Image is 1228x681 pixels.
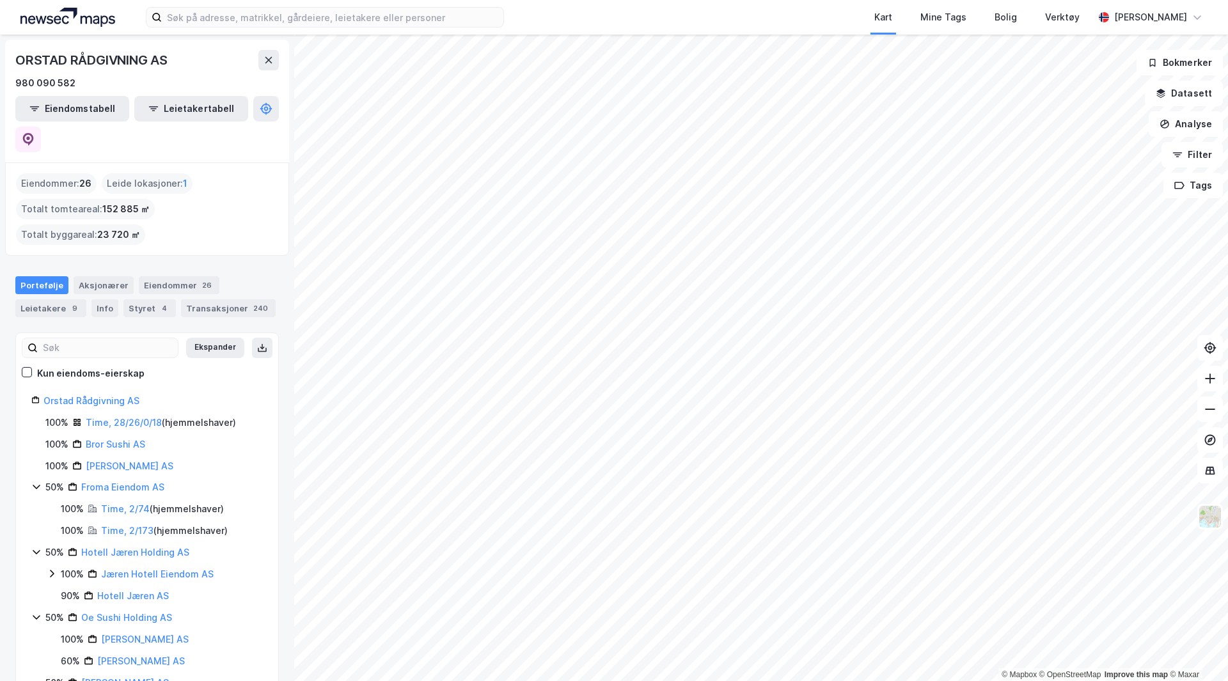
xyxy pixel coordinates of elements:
[86,439,145,450] a: Bror Sushi AS
[15,50,170,70] div: ORSTAD RÅDGIVNING AS
[81,547,189,558] a: Hotell Jæren Holding AS
[61,501,84,517] div: 100%
[86,417,162,428] a: Time, 28/26/0/18
[16,224,145,245] div: Totalt byggareal :
[97,227,140,242] span: 23 720 ㎡
[91,299,118,317] div: Info
[15,299,86,317] div: Leietakere
[61,523,84,538] div: 100%
[162,8,503,27] input: Søk på adresse, matrikkel, gårdeiere, leietakere eller personer
[101,634,189,645] a: [PERSON_NAME] AS
[20,8,115,27] img: logo.a4113a55bc3d86da70a041830d287a7e.svg
[45,458,68,474] div: 100%
[123,299,176,317] div: Styret
[101,523,228,538] div: ( hjemmelshaver )
[15,96,129,121] button: Eiendomstabell
[16,199,155,219] div: Totalt tomteareal :
[74,276,134,294] div: Aksjonærer
[1198,505,1222,529] img: Z
[97,590,169,601] a: Hotell Jæren AS
[1149,111,1223,137] button: Analyse
[15,276,68,294] div: Portefølje
[251,302,271,315] div: 240
[101,501,224,517] div: ( hjemmelshaver )
[61,654,80,669] div: 60%
[874,10,892,25] div: Kart
[45,545,64,560] div: 50%
[101,568,214,579] a: Jæren Hotell Eiendom AS
[1045,10,1080,25] div: Verktøy
[37,366,145,381] div: Kun eiendoms-eierskap
[45,415,68,430] div: 100%
[79,176,91,191] span: 26
[1039,670,1101,679] a: OpenStreetMap
[43,395,139,406] a: Orstad Rådgivning AS
[139,276,219,294] div: Eiendommer
[102,201,150,217] span: 152 885 ㎡
[1114,10,1187,25] div: [PERSON_NAME]
[186,338,244,358] button: Ekspander
[995,10,1017,25] div: Bolig
[200,279,214,292] div: 26
[86,415,236,430] div: ( hjemmelshaver )
[38,338,178,357] input: Søk
[97,655,185,666] a: [PERSON_NAME] AS
[81,481,164,492] a: Froma Eiendom AS
[1145,81,1223,106] button: Datasett
[181,299,276,317] div: Transaksjoner
[1137,50,1223,75] button: Bokmerker
[1163,173,1223,198] button: Tags
[920,10,966,25] div: Mine Tags
[15,75,75,91] div: 980 090 582
[81,612,172,623] a: Oe Sushi Holding AS
[45,610,64,625] div: 50%
[1161,142,1223,168] button: Filter
[16,173,97,194] div: Eiendommer :
[101,525,153,536] a: Time, 2/173
[45,480,64,495] div: 50%
[102,173,193,194] div: Leide lokasjoner :
[61,632,84,647] div: 100%
[61,588,80,604] div: 90%
[134,96,248,121] button: Leietakertabell
[45,437,68,452] div: 100%
[61,567,84,582] div: 100%
[1164,620,1228,681] iframe: Chat Widget
[86,460,173,471] a: [PERSON_NAME] AS
[183,176,187,191] span: 1
[101,503,150,514] a: Time, 2/74
[68,302,81,315] div: 9
[1105,670,1168,679] a: Improve this map
[1002,670,1037,679] a: Mapbox
[158,302,171,315] div: 4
